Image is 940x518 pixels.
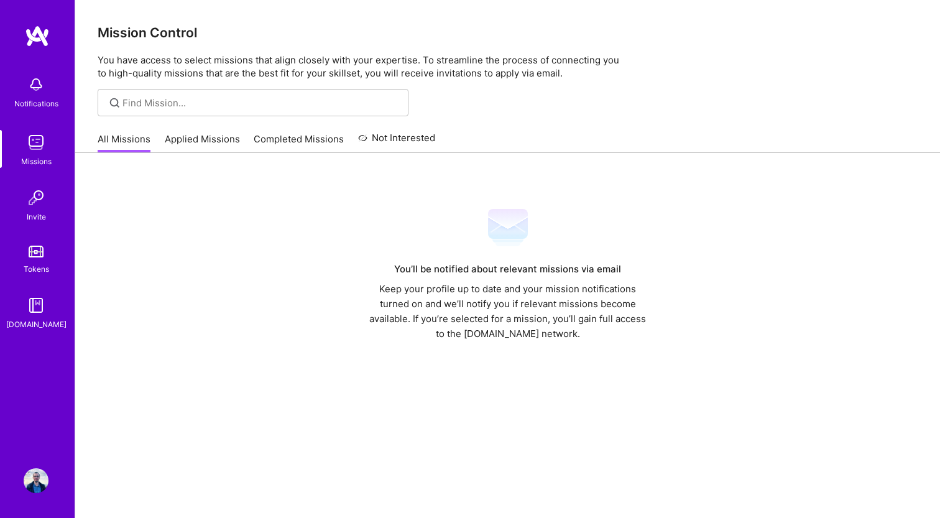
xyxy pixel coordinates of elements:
[14,97,58,110] div: Notifications
[24,262,49,275] div: Tokens
[24,468,48,493] img: User Avatar
[358,131,436,153] a: Not Interested
[25,25,50,47] img: logo
[254,132,344,153] a: Completed Missions
[6,318,67,331] div: [DOMAIN_NAME]
[98,53,918,80] p: You have access to select missions that align closely with your expertise. To streamline the proc...
[24,72,48,97] img: bell
[24,185,48,210] img: Invite
[21,468,52,493] a: User Avatar
[98,25,918,40] h3: Mission Control
[29,246,44,257] img: tokens
[98,132,150,153] a: All Missions
[27,210,46,223] div: Invite
[24,130,48,155] img: teamwork
[122,96,399,109] input: Find Mission...
[488,208,528,247] img: Mail
[24,293,48,318] img: guide book
[364,282,652,341] div: Keep your profile up to date and your mission notifications turned on and we’ll notify you if rel...
[21,155,52,168] div: Missions
[364,262,652,277] div: You’ll be notified about relevant missions via email
[108,96,122,110] i: icon SearchGrey
[165,132,240,153] a: Applied Missions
